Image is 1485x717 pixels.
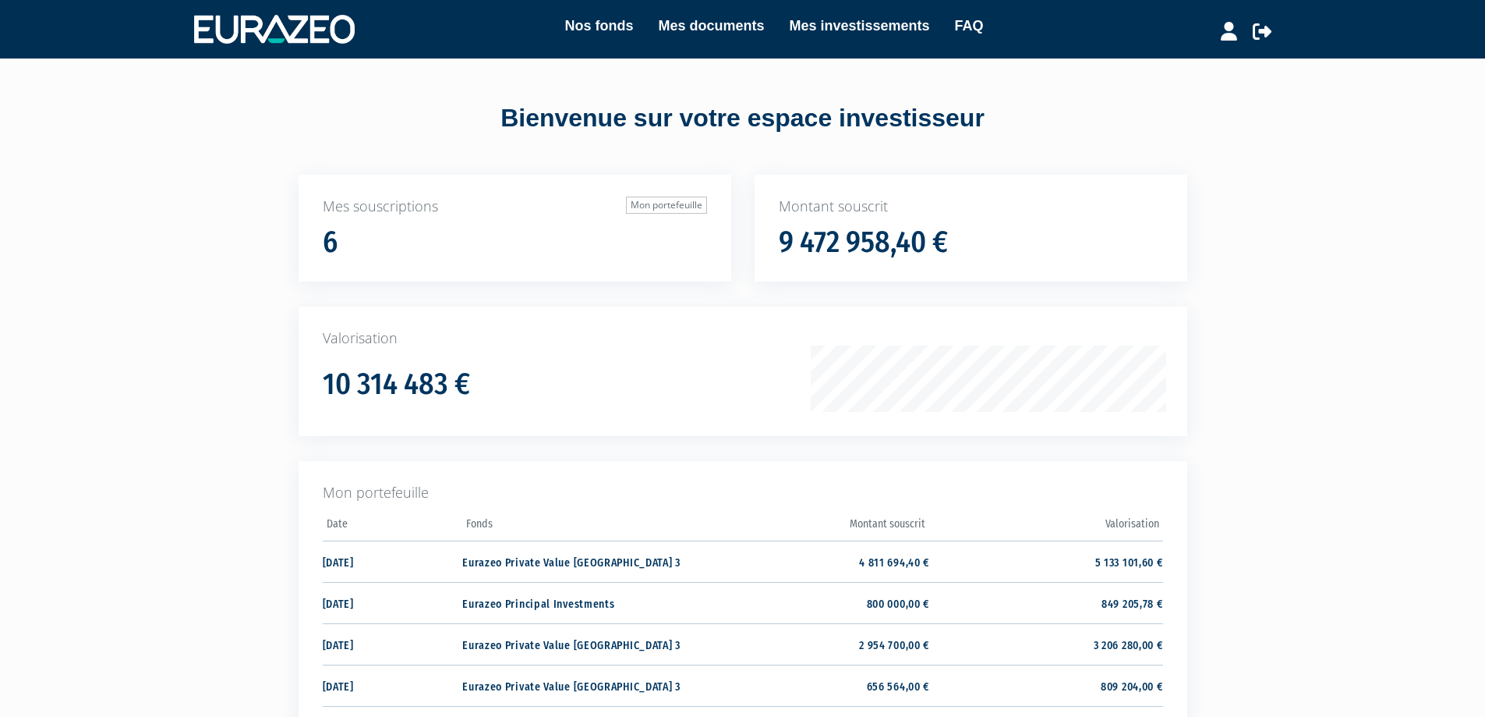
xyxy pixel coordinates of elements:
[462,513,695,541] th: Fonds
[789,15,929,37] a: Mes investissements
[323,368,470,401] h1: 10 314 483 €
[696,623,929,665] td: 2 954 700,00 €
[696,582,929,623] td: 800 000,00 €
[696,541,929,582] td: 4 811 694,40 €
[696,665,929,706] td: 656 564,00 €
[323,665,463,706] td: [DATE]
[263,101,1222,137] div: Bienvenue sur votre espace investisseur
[929,582,1162,623] td: 849 205,78 €
[323,226,338,259] h1: 6
[696,513,929,541] th: Montant souscrit
[626,197,707,214] a: Mon portefeuille
[462,623,695,665] td: Eurazeo Private Value [GEOGRAPHIC_DATA] 3
[462,582,695,623] td: Eurazeo Principal Investments
[955,15,984,37] a: FAQ
[929,623,1162,665] td: 3 206 280,00 €
[779,226,948,259] h1: 9 472 958,40 €
[323,541,463,582] td: [DATE]
[323,513,463,541] th: Date
[323,328,1163,349] p: Valorisation
[462,665,695,706] td: Eurazeo Private Value [GEOGRAPHIC_DATA] 3
[323,197,707,217] p: Mes souscriptions
[929,665,1162,706] td: 809 204,00 €
[779,197,1163,217] p: Montant souscrit
[323,582,463,623] td: [DATE]
[323,483,1163,503] p: Mon portefeuille
[194,15,355,43] img: 1732889491-logotype_eurazeo_blanc_rvb.png
[564,15,633,37] a: Nos fonds
[658,15,764,37] a: Mes documents
[323,623,463,665] td: [DATE]
[929,513,1162,541] th: Valorisation
[462,541,695,582] td: Eurazeo Private Value [GEOGRAPHIC_DATA] 3
[929,541,1162,582] td: 5 133 101,60 €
